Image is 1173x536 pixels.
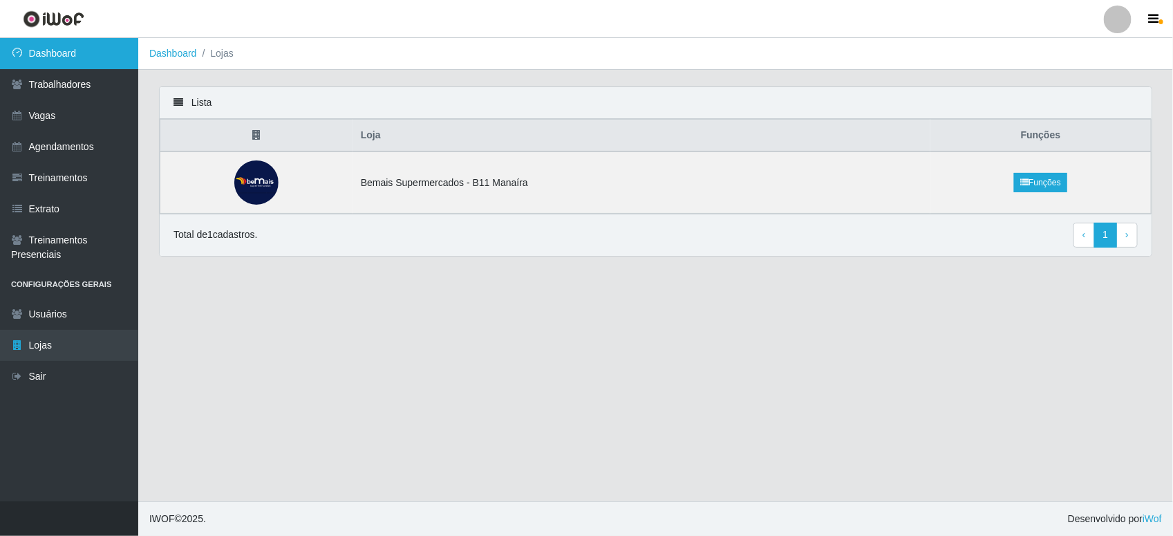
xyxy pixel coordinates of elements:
[149,48,197,59] a: Dashboard
[197,46,234,61] li: Lojas
[1116,223,1138,248] a: Next
[1125,229,1129,240] span: ›
[23,10,84,28] img: CoreUI Logo
[160,87,1152,119] div: Lista
[234,160,279,205] img: Bemais Supermercados - B11 Manaíra
[1094,223,1118,248] a: 1
[353,120,931,152] th: Loja
[1073,223,1138,248] nav: pagination
[149,513,175,524] span: IWOF
[149,512,206,526] span: © 2025 .
[1014,173,1067,192] a: Funções
[173,228,257,242] p: Total de 1 cadastros.
[1068,512,1162,526] span: Desenvolvido por
[353,151,931,214] td: Bemais Supermercados - B11 Manaíra
[1073,223,1095,248] a: Previous
[1082,229,1086,240] span: ‹
[138,38,1173,70] nav: breadcrumb
[1143,513,1162,524] a: iWof
[930,120,1151,152] th: Funções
